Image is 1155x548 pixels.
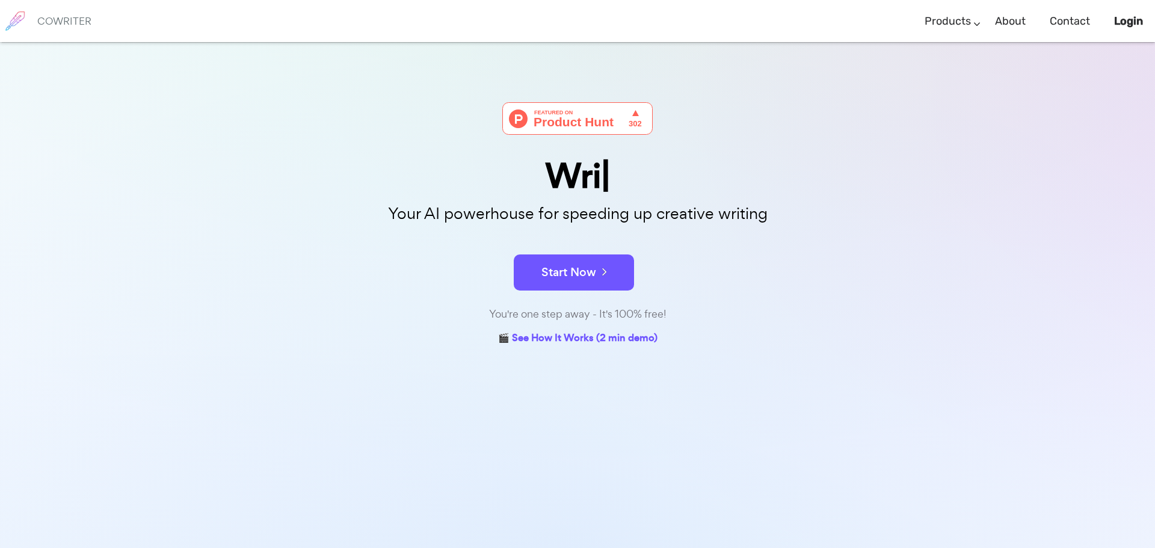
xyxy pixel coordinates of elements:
[37,16,91,26] h6: COWRITER
[1114,4,1143,39] a: Login
[502,102,653,135] img: Cowriter - Your AI buddy for speeding up creative writing | Product Hunt
[514,254,634,291] button: Start Now
[277,159,878,193] div: Wri
[498,330,658,348] a: 🎬 See How It Works (2 min demo)
[995,4,1026,39] a: About
[277,306,878,323] div: You're one step away - It's 100% free!
[1050,4,1090,39] a: Contact
[1114,14,1143,28] b: Login
[277,201,878,227] p: Your AI powerhouse for speeding up creative writing
[925,4,971,39] a: Products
